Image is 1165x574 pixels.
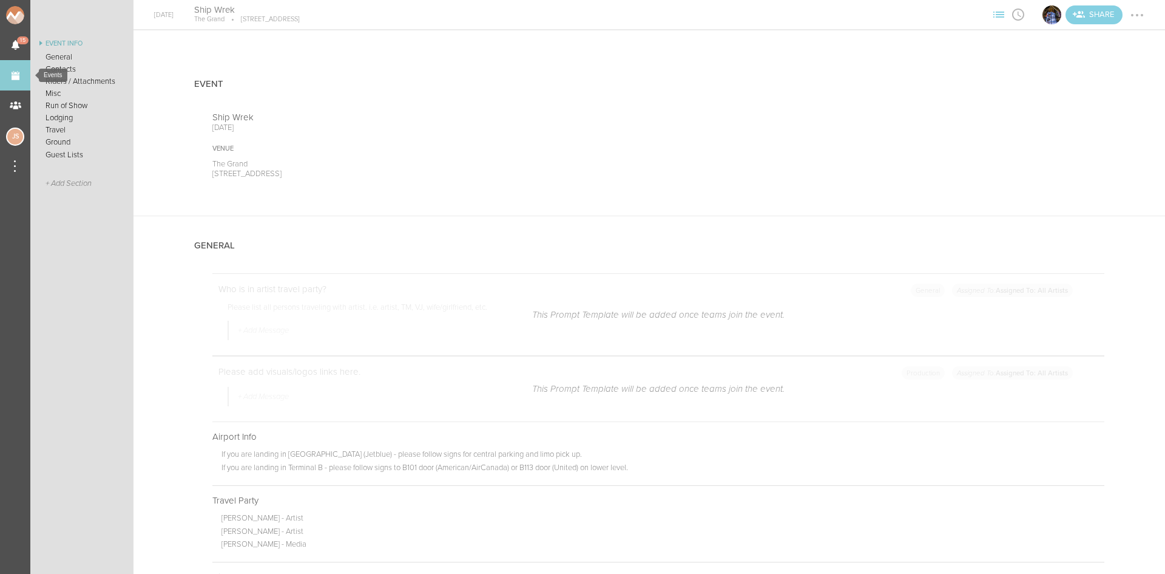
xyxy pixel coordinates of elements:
p: If you are landing in [GEOGRAPHIC_DATA] (Jetblue) - please follow signs for central parking and l... [221,449,1104,463]
h4: General [194,241,235,251]
div: Share [1065,5,1123,24]
h4: Event [194,79,223,89]
span: 15 [17,36,29,44]
a: Contacts [30,63,133,75]
a: Misc [30,87,133,100]
a: Event Info [30,36,133,51]
h4: Ship Wrek [194,4,300,16]
p: [DATE] [212,123,632,132]
span: + Add Section [46,179,92,188]
p: [PERSON_NAME] - Media [221,539,1104,553]
div: Venue [212,145,632,153]
p: The Grand [194,15,225,24]
a: Travel [30,124,133,136]
div: The Grand [1041,4,1062,26]
p: The Grand [212,159,632,169]
a: Riders / Attachments [30,75,133,87]
p: [PERSON_NAME] - Artist [221,527,1104,540]
p: Airport Info [212,431,1104,442]
div: Jessica Smith [6,128,24,146]
a: Run of Show [30,100,133,112]
p: Ship Wrek [212,112,632,123]
span: View Itinerary [1008,10,1028,18]
span: View Sections [989,10,1008,18]
p: Travel Party [212,495,1104,506]
a: General [30,51,133,63]
a: Ground [30,136,133,148]
p: [STREET_ADDRESS] [212,169,632,179]
p: [PERSON_NAME] - Artist [221,513,1104,527]
a: Guest Lists [30,149,133,161]
img: The Grand [1042,5,1061,24]
a: Invite teams to the Event [1065,5,1123,24]
p: [STREET_ADDRESS] [225,15,300,24]
a: Lodging [30,112,133,124]
p: If you are landing in Terminal B - please follow signs to B101 door (American/AirCanada) or B113 ... [221,463,1104,476]
img: NOMAD [6,6,75,24]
